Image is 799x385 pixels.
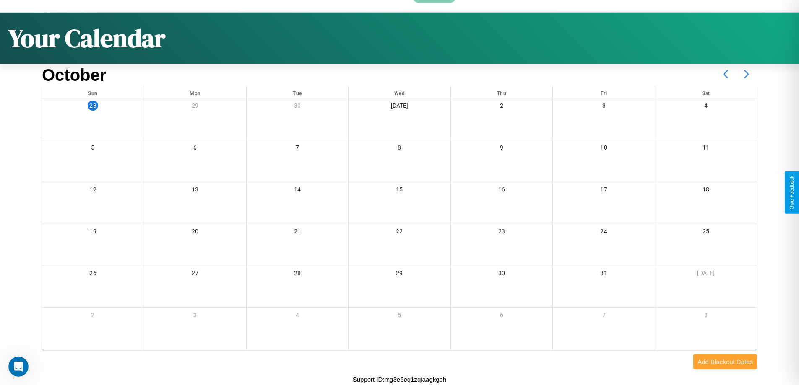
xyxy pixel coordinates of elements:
div: 5 [42,140,144,158]
div: [DATE] [655,266,757,283]
div: Mon [144,86,246,98]
div: Wed [349,86,450,98]
div: 20 [144,224,246,241]
div: 6 [144,140,246,158]
div: 27 [144,266,246,283]
div: 29 [349,266,450,283]
div: 19 [42,224,144,241]
div: 21 [247,224,349,241]
div: 7 [553,308,655,325]
div: Fri [553,86,655,98]
div: Thu [451,86,553,98]
div: 3 [144,308,246,325]
div: 10 [553,140,655,158]
div: Give Feedback [789,176,795,209]
div: 6 [451,308,553,325]
div: [DATE] [349,98,450,116]
div: 16 [451,182,553,199]
div: 22 [349,224,450,241]
div: 23 [451,224,553,241]
div: 4 [247,308,349,325]
div: 12 [42,182,144,199]
div: 7 [247,140,349,158]
div: 29 [144,98,246,116]
div: 28 [88,101,98,111]
div: 30 [451,266,553,283]
div: Sun [42,86,144,98]
div: 17 [553,182,655,199]
div: 14 [247,182,349,199]
div: 8 [655,308,757,325]
div: 28 [247,266,349,283]
p: Support ID: mg3e6eq1zqiaagkgeh [353,374,447,385]
div: 4 [655,98,757,116]
div: 13 [144,182,246,199]
div: 11 [655,140,757,158]
div: 26 [42,266,144,283]
iframe: Intercom live chat [8,357,29,377]
button: Add Blackout Dates [693,354,757,369]
h2: October [42,66,106,85]
h1: Your Calendar [8,21,165,55]
div: 25 [655,224,757,241]
div: 9 [451,140,553,158]
div: 24 [553,224,655,241]
div: 3 [553,98,655,116]
div: Sat [655,86,757,98]
div: 30 [247,98,349,116]
div: 18 [655,182,757,199]
div: 2 [451,98,553,116]
div: 2 [42,308,144,325]
div: 31 [553,266,655,283]
div: Tue [247,86,349,98]
div: 8 [349,140,450,158]
div: 15 [349,182,450,199]
div: 5 [349,308,450,325]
